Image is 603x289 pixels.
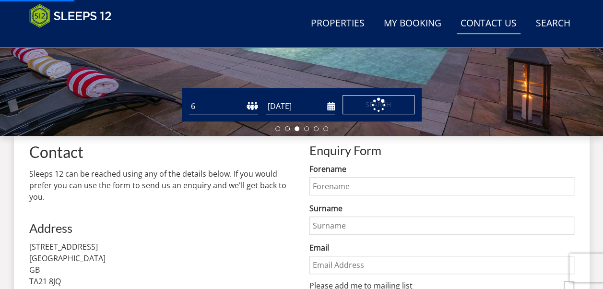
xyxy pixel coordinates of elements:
[307,13,368,35] a: Properties
[380,13,445,35] a: My Booking
[29,168,294,203] p: Sleeps 12 can be reached using any of the details below. If you would prefer you can use the form...
[309,217,574,235] input: Surname
[309,144,574,157] h2: Enquiry Form
[309,242,574,253] label: Email
[29,4,112,28] img: Sleeps 12
[24,34,125,42] iframe: Customer reviews powered by Trustpilot
[366,100,391,109] span: Search
[309,203,574,214] label: Surname
[309,256,574,274] input: Email Address
[457,13,520,35] a: Contact Us
[309,163,574,175] label: Forename
[266,98,335,114] input: Arrival Date
[309,177,574,195] input: Forename
[343,95,414,114] button: Search
[532,13,574,35] a: Search
[29,221,294,235] h2: Address
[29,144,294,160] h1: Contact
